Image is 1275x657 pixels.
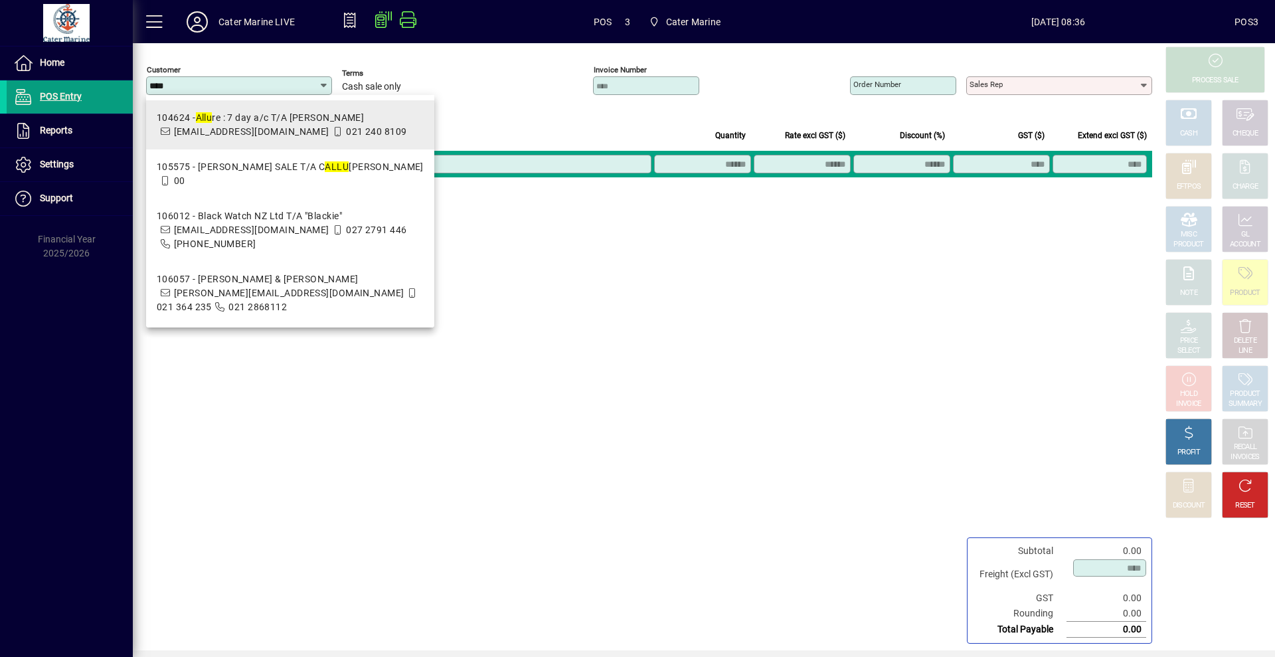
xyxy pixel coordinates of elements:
button: Profile [176,10,218,34]
mat-option: 106012 - Black Watch NZ Ltd T/A "Blackie" [146,199,434,262]
div: CHEQUE [1232,129,1258,139]
a: Settings [7,148,133,181]
span: POS Entry [40,91,82,102]
span: [PHONE_NUMBER] [174,238,256,249]
div: GL [1241,230,1250,240]
span: 00 [174,175,185,186]
span: Extend excl GST ($) [1078,128,1147,143]
span: [EMAIL_ADDRESS][DOMAIN_NAME] [174,126,329,137]
a: Reports [7,114,133,147]
span: 021 2868112 [228,302,287,312]
em: Allu [196,112,212,123]
div: MISC [1181,230,1197,240]
span: Quantity [715,128,746,143]
div: DISCOUNT [1173,501,1205,511]
td: 0.00 [1066,622,1146,638]
span: Reports [40,125,72,136]
td: 0.00 [1066,543,1146,559]
div: LINE [1238,346,1252,356]
span: Cater Marine [643,10,726,34]
mat-label: Invoice number [594,65,647,74]
div: RECALL [1234,442,1257,452]
span: GST ($) [1018,128,1045,143]
span: Cash sale only [342,82,401,92]
div: EFTPOS [1177,182,1201,192]
div: DELETE [1234,336,1256,346]
div: POS3 [1234,11,1258,33]
div: NOTE [1180,288,1197,298]
span: 027 2791 446 [346,225,406,235]
div: SELECT [1177,346,1201,356]
span: 3 [625,11,630,33]
span: Support [40,193,73,203]
span: Terms [342,69,422,78]
div: RESET [1235,501,1255,511]
span: Discount (%) [900,128,945,143]
div: 105575 - [PERSON_NAME] SALE T/A C [PERSON_NAME] [157,160,424,174]
mat-label: Order number [853,80,901,89]
span: [EMAIL_ADDRESS][DOMAIN_NAME] [174,225,329,235]
div: INVOICE [1176,399,1201,409]
div: PROCESS SALE [1192,76,1238,86]
span: Home [40,57,64,68]
div: INVOICES [1231,452,1259,462]
div: PRODUCT [1230,389,1260,399]
a: Support [7,182,133,215]
span: [DATE] 08:36 [882,11,1234,33]
span: Cater Marine [666,11,721,33]
td: Total Payable [973,622,1066,638]
div: Cater Marine LIVE [218,11,295,33]
div: 104624 - re : 7 day a/c T/A [PERSON_NAME] [157,111,407,125]
td: Subtotal [973,543,1066,559]
div: CASH [1180,129,1197,139]
div: HOLD [1180,389,1197,399]
mat-option: 105575 - PHYLLIS CASH SALE T/A CALLUM MCLEOD [146,149,434,199]
td: 0.00 [1066,606,1146,622]
td: 0.00 [1066,591,1146,606]
td: GST [973,591,1066,606]
div: PRODUCT [1173,240,1203,250]
div: SUMMARY [1229,399,1262,409]
div: ACCOUNT [1230,240,1260,250]
td: Freight (Excl GST) [973,559,1066,591]
div: 106057 - [PERSON_NAME] & [PERSON_NAME] [157,272,424,286]
em: ALLU [325,161,349,172]
mat-label: Customer [147,65,181,74]
span: Rate excl GST ($) [785,128,845,143]
td: Rounding [973,606,1066,622]
mat-option: 104624 - Allure : 7 day a/c T/A Andrew Archibald [146,100,434,149]
div: 106012 - Black Watch NZ Ltd T/A "Blackie" [157,209,424,223]
span: Settings [40,159,74,169]
div: PROFIT [1177,448,1200,458]
div: PRICE [1180,336,1198,346]
span: 021 240 8109 [346,126,406,137]
span: 021 364 235 [157,302,212,312]
span: POS [594,11,612,33]
div: CHARGE [1232,182,1258,192]
mat-label: Sales rep [970,80,1003,89]
div: PRODUCT [1230,288,1260,298]
span: [PERSON_NAME][EMAIL_ADDRESS][DOMAIN_NAME] [174,288,404,298]
a: Home [7,47,133,80]
mat-option: 106057 - Henk & Mary Eilering [146,262,434,325]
